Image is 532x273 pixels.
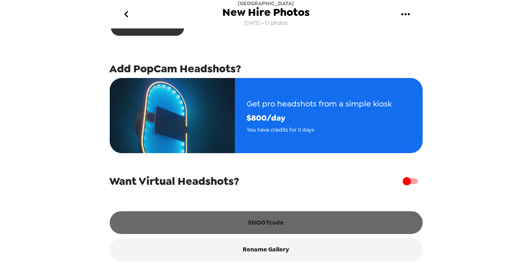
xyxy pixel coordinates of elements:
[110,238,423,261] button: Rename Gallery
[222,7,310,18] span: New Hire Photos
[110,78,235,153] img: popcam example
[110,61,241,76] span: Add PopCam Headshots?
[110,78,423,153] button: Get pro headshots from a simple kiosk$800/dayYou have credits for 0 days
[110,211,423,234] button: SHOOTcode
[247,125,392,134] span: You have credits for 0 days
[247,97,392,111] span: Get pro headshots from a simple kiosk
[110,174,239,188] span: Want Virtual Headshots?
[247,111,392,125] span: $ 800 /day
[244,18,288,29] span: [DATE] • 13 photos
[393,1,419,28] button: gallery menu
[113,1,140,28] button: go back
